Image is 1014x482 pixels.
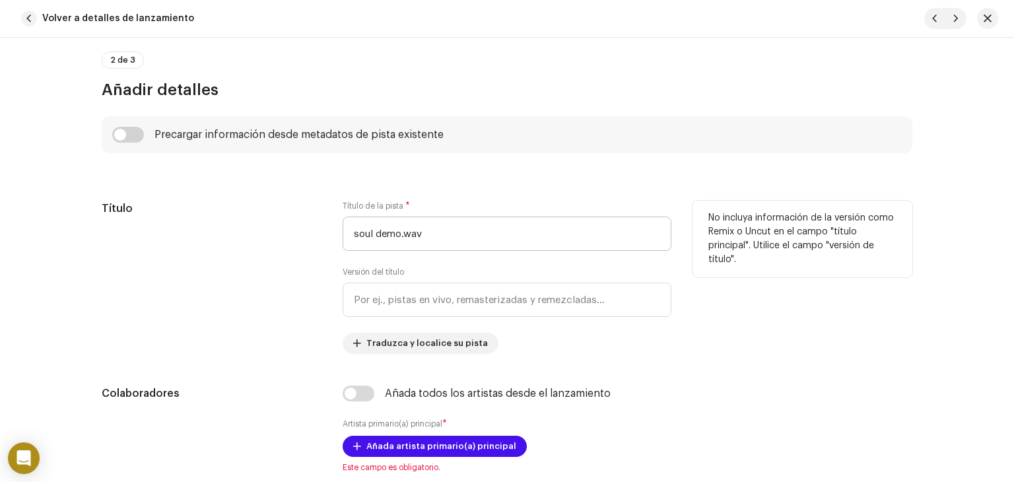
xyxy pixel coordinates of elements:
[343,217,671,251] input: Ingrese el nombre de la pista
[366,433,516,460] span: Añada artista primario(a) principal
[102,79,912,100] h3: Añadir detalles
[343,201,410,211] label: Título de la pista
[102,386,321,401] h5: Colaboradores
[102,201,321,217] h5: Título
[8,442,40,474] div: Open Intercom Messenger
[708,211,896,267] p: No incluya información de la versión como Remix o Uncut en el campo "título principal". Utilice e...
[343,333,498,354] button: Traduzca y localice su pista
[343,267,404,277] label: Versión del título
[343,436,527,457] button: Añada artista primario(a) principal
[385,388,611,399] div: Añada todos los artistas desde el lanzamiento
[343,420,442,428] small: Artista primario(a) principal
[343,283,671,317] input: Por ej., pistas en vivo, remasterizadas y remezcladas...
[366,330,488,357] span: Traduzca y localice su pista
[343,462,671,473] span: Este campo es obligatorio.
[154,129,444,140] div: Precargar información desde metadatos de pista existente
